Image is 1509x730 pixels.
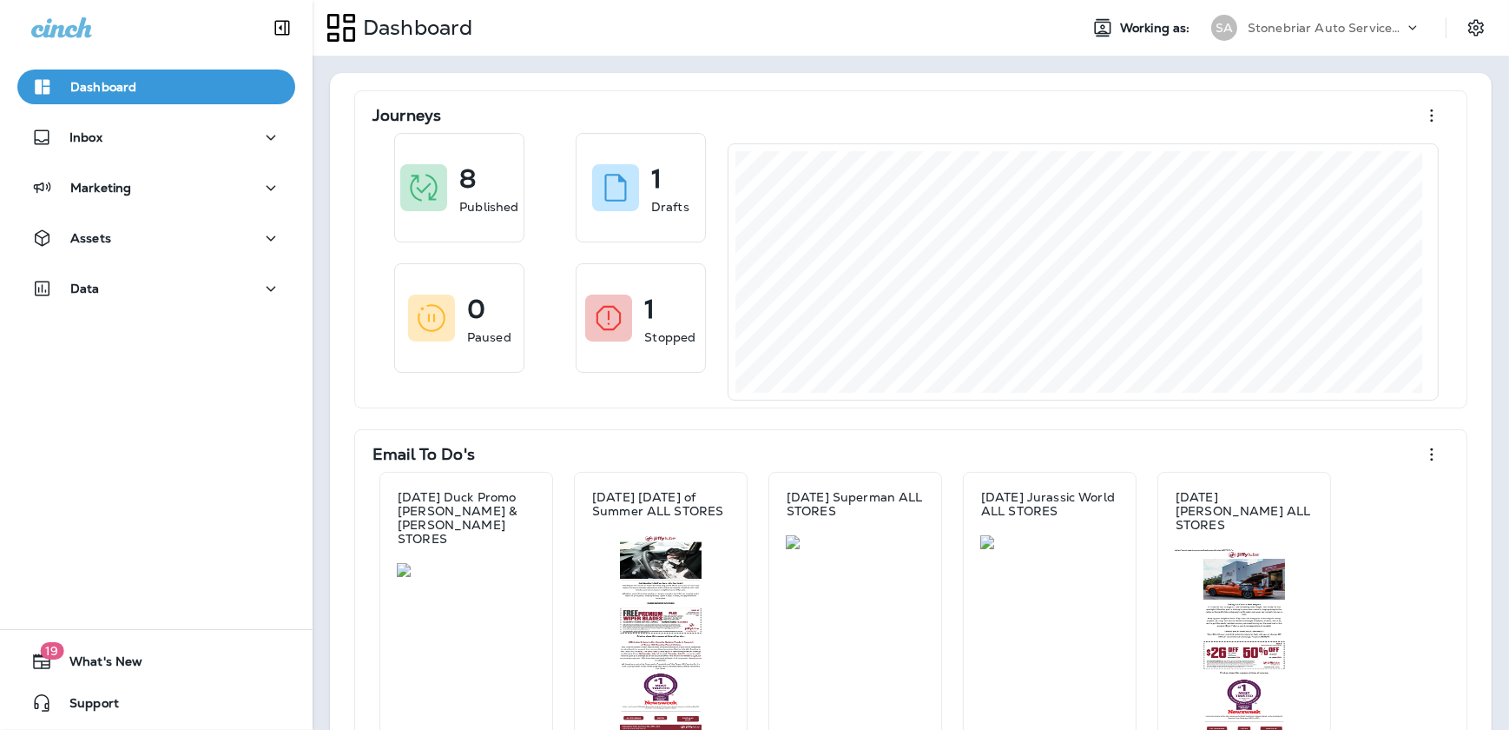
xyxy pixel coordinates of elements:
p: Marketing [70,181,131,195]
p: Journeys [372,107,441,124]
p: Assets [70,231,111,245]
p: 8 [459,170,476,188]
button: Inbox [17,120,295,155]
p: Data [70,282,100,295]
p: Dashboard [70,80,136,94]
button: Marketing [17,170,295,205]
p: [DATE] Superman ALL STORES [787,490,924,518]
button: Assets [17,221,295,255]
p: Paused [467,328,511,346]
p: Stonebriar Auto Services Group [1248,21,1404,35]
button: Data [17,271,295,306]
div: SA [1211,15,1237,41]
img: 3b301c32-b64a-407f-8b1c-e03bc22cb239.jpg [980,535,1119,549]
span: What's New [52,654,142,675]
span: 19 [40,642,63,660]
span: Working as: [1120,21,1194,36]
p: Drafts [651,198,689,216]
p: Email To Do's [372,446,475,463]
p: 1 [644,301,655,318]
p: [DATE] [PERSON_NAME] ALL STORES [1176,490,1313,532]
p: Dashboard [356,15,472,41]
p: 0 [467,301,485,318]
span: Support [52,696,119,717]
p: 1 [651,170,662,188]
button: 19What's New [17,644,295,679]
p: Inbox [69,130,102,144]
p: Stopped [644,328,695,346]
img: 10c51cfd-d085-4a83-8d9e-912db5fec3fb.jpg [397,563,536,577]
p: [DATE] Duck Promo [PERSON_NAME] & [PERSON_NAME] STORES [398,490,535,546]
p: Published [459,198,518,216]
button: Settings [1460,12,1492,43]
img: 585119bc-74aa-4a9d-94f3-0952f8816a0f.jpg [786,535,925,549]
p: [DATE] Jurassic World ALL STORES [981,490,1118,518]
button: Collapse Sidebar [258,10,306,45]
p: [DATE] [DATE] of Summer ALL STORES [592,490,729,518]
button: Support [17,686,295,720]
button: Dashboard [17,70,295,104]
